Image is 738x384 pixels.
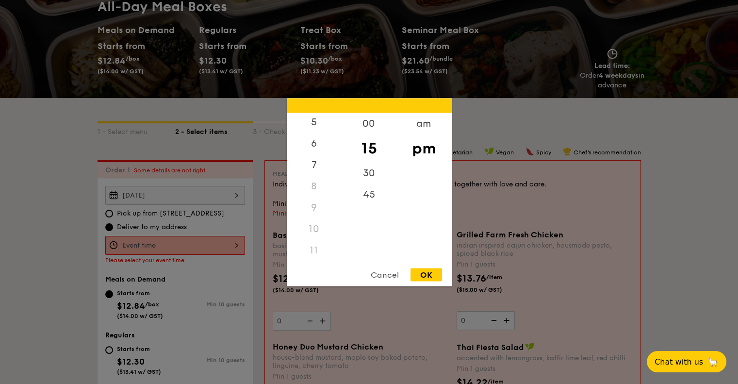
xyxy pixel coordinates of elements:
[287,154,342,175] div: 7
[287,175,342,197] div: 8
[342,184,396,205] div: 45
[361,268,409,281] div: Cancel
[342,162,396,184] div: 30
[647,351,726,372] button: Chat with us🦙
[396,113,451,134] div: am
[287,218,342,239] div: 10
[655,357,703,367] span: Chat with us
[287,133,342,154] div: 6
[396,134,451,162] div: pm
[410,268,442,281] div: OK
[342,134,396,162] div: 15
[342,113,396,134] div: 00
[287,239,342,261] div: 11
[287,197,342,218] div: 9
[287,111,342,133] div: 5
[707,356,719,367] span: 🦙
